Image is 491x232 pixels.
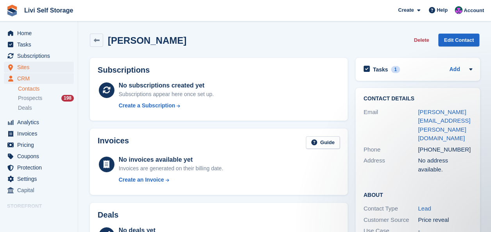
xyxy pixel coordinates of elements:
[411,34,432,46] button: Delete
[4,28,74,39] a: menu
[18,85,74,93] a: Contacts
[119,155,223,164] div: No invoices available yet
[418,145,473,154] div: [PHONE_NUMBER]
[418,205,431,212] a: Lead
[17,173,64,184] span: Settings
[21,4,76,17] a: Livi Self Storage
[17,212,64,223] span: Online Store
[4,128,74,139] a: menu
[4,151,74,162] a: menu
[4,117,74,128] a: menu
[363,156,418,174] div: Address
[363,145,418,154] div: Phone
[398,6,414,14] span: Create
[418,216,473,225] div: Price reveal
[119,164,223,173] div: Invoices are generated on their billing date.
[363,216,418,225] div: Customer Source
[98,211,118,220] h2: Deals
[119,176,164,184] div: Create an Invoice
[108,35,186,46] h2: [PERSON_NAME]
[17,162,64,173] span: Protection
[17,39,64,50] span: Tasks
[363,96,472,102] h2: Contact Details
[373,66,388,73] h2: Tasks
[363,108,418,143] div: Email
[363,191,472,198] h2: About
[17,50,64,61] span: Subscriptions
[17,185,64,196] span: Capital
[4,50,74,61] a: menu
[119,81,214,90] div: No subscriptions created yet
[4,173,74,184] a: menu
[464,7,484,14] span: Account
[438,34,479,46] a: Edit Contact
[64,213,74,222] a: Preview store
[17,117,64,128] span: Analytics
[455,6,462,14] img: Graham Cameron
[119,102,214,110] a: Create a Subscription
[18,95,42,102] span: Prospects
[98,136,129,149] h2: Invoices
[418,109,470,142] a: [PERSON_NAME][EMAIL_ADDRESS][PERSON_NAME][DOMAIN_NAME]
[4,212,74,223] a: menu
[17,62,64,73] span: Sites
[6,5,18,16] img: stora-icon-8386f47178a22dfd0bd8f6a31ec36ba5ce8667c1dd55bd0f319d3a0aa187defe.svg
[437,6,448,14] span: Help
[119,176,223,184] a: Create an Invoice
[61,95,74,102] div: 198
[18,104,74,112] a: Deals
[4,162,74,173] a: menu
[17,139,64,150] span: Pricing
[17,128,64,139] span: Invoices
[4,73,74,84] a: menu
[18,94,74,102] a: Prospects 198
[119,102,175,110] div: Create a Subscription
[7,202,78,210] span: Storefront
[18,104,32,112] span: Deals
[17,28,64,39] span: Home
[98,66,340,75] h2: Subscriptions
[17,73,64,84] span: CRM
[17,151,64,162] span: Coupons
[4,139,74,150] a: menu
[306,136,340,149] a: Guide
[363,204,418,213] div: Contact Type
[418,156,473,174] div: No address available.
[119,90,214,98] div: Subscriptions appear here once set up.
[449,65,460,74] a: Add
[4,39,74,50] a: menu
[391,66,400,73] div: 1
[4,185,74,196] a: menu
[4,62,74,73] a: menu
